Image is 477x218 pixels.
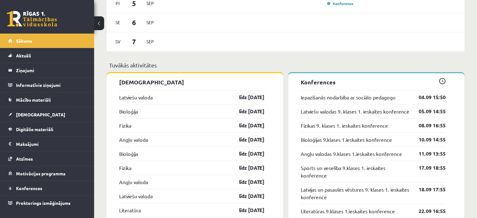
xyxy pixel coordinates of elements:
a: Bioloģijas 9.klases 1.ieskaites konference [301,136,392,143]
a: Rīgas 1. Tālmācības vidusskola [7,11,57,27]
a: Literatūras 9.klases 1.ieskaites konference [301,207,395,215]
p: Konferences [301,78,446,86]
span: Proktoringa izmēģinājums [16,200,71,206]
a: 08.09 16:55 [409,122,446,129]
span: Digitālie materiāli [16,126,53,132]
legend: Maksājumi [16,137,86,151]
a: Iepazīšanās nodarbība ar sociālo pedagogu [301,93,395,101]
a: Bioloģija [119,150,138,157]
a: Fizika [119,164,131,172]
span: Sv [111,37,125,46]
a: līdz [DATE] [228,192,264,200]
a: Maksājumi [8,137,86,151]
a: Konferences [8,181,86,195]
legend: Informatīvie ziņojumi [16,78,86,92]
span: Se [111,18,125,27]
a: Mācību materiāli [8,93,86,107]
a: līdz [DATE] [228,122,264,129]
a: 10.09 14:55 [409,136,446,143]
a: Ziņojumi [8,63,86,77]
a: 05.09 14:55 [409,108,446,115]
a: Latviešu valoda [119,192,153,200]
span: Konferences [16,185,42,191]
a: 17.09 18:55 [409,164,446,172]
a: līdz [DATE] [228,178,264,186]
span: Sep [144,18,157,27]
a: līdz [DATE] [228,206,264,214]
a: Latviešu valodas 9. klases 1. ieskaites konference [301,108,409,115]
a: līdz [DATE] [228,93,264,101]
a: Angļu valoda [119,136,148,143]
span: Mācību materiāli [16,97,51,103]
a: Fizikas 9. klases 1. ieskaites konference [301,122,388,129]
a: līdz [DATE] [228,150,264,157]
a: Fizika [119,122,131,129]
a: Digitālie materiāli [8,122,86,136]
a: Konference [327,1,353,6]
a: Proktoringa izmēģinājums [8,196,86,210]
a: 11.09 13:55 [409,150,446,157]
a: Informatīvie ziņojumi [8,78,86,92]
a: Latvijas un pasaules vēstures 9. klases 1. ieskaites konference [301,186,410,201]
a: Motivācijas programma [8,166,86,181]
legend: Ziņojumi [16,63,86,77]
a: Sākums [8,34,86,48]
span: 6 [125,17,144,28]
a: 04.09 15:50 [409,93,446,101]
a: līdz [DATE] [228,164,264,172]
a: Latviešu valoda [119,93,153,101]
a: Sports un veselība 9.klases 1. ieskaites konference [301,164,410,179]
p: Tuvākās aktivitātes [109,61,462,69]
a: Aktuāli [8,48,86,63]
a: 18.09 17:55 [409,186,446,193]
a: [DEMOGRAPHIC_DATA] [8,107,86,122]
span: Atzīmes [16,156,33,162]
a: līdz [DATE] [228,136,264,143]
a: Angļu valodas 9.klases 1.ieskaites konference [301,150,402,157]
a: Bioloģija [119,108,138,115]
a: 22.09 16:55 [409,207,446,215]
span: Aktuāli [16,53,31,58]
span: 7 [125,36,144,47]
p: [DEMOGRAPHIC_DATA] [119,78,264,86]
span: Sep [144,37,157,46]
span: Sākums [16,38,32,44]
span: [DEMOGRAPHIC_DATA] [16,112,65,117]
a: Angļu valoda [119,178,148,186]
a: līdz [DATE] [228,108,264,115]
a: Atzīmes [8,152,86,166]
a: Literatūra [119,206,141,214]
span: Motivācijas programma [16,171,66,176]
